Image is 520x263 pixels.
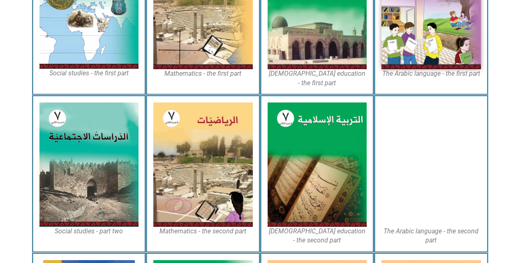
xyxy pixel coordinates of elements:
[269,227,365,244] font: [DEMOGRAPHIC_DATA] education - the second part
[159,227,246,235] font: Mathematics - the second part
[164,70,241,77] font: Mathematics - the first part
[55,227,123,235] font: Social studies - part two
[384,227,478,244] font: The Arabic language - the second part
[268,102,367,227] img: Islamic7B
[49,69,129,77] font: Social studies - the first part
[153,102,253,227] img: Math7B
[269,70,365,86] font: [DEMOGRAPHIC_DATA] education - the first part
[382,70,480,77] font: The Arabic language - the first part
[381,102,481,227] img: Arabic7B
